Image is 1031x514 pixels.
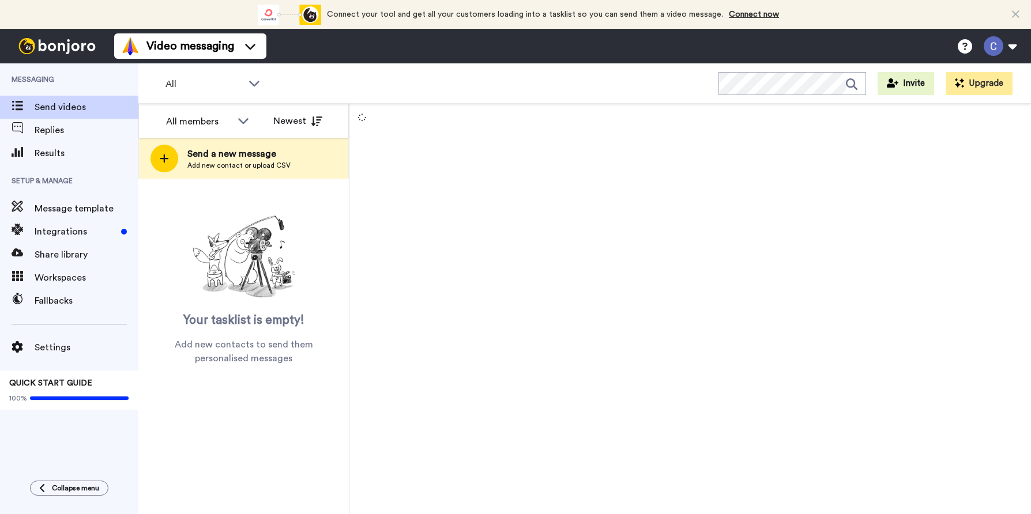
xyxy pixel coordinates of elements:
[121,37,140,55] img: vm-color.svg
[35,100,138,114] span: Send videos
[165,77,243,91] span: All
[186,211,302,303] img: ready-set-action.png
[9,379,92,387] span: QUICK START GUIDE
[35,341,138,354] span: Settings
[327,10,723,18] span: Connect your tool and get all your customers loading into a tasklist so you can send them a video...
[35,271,138,285] span: Workspaces
[183,312,304,329] span: Your tasklist is empty!
[35,225,116,239] span: Integrations
[187,147,291,161] span: Send a new message
[35,146,138,160] span: Results
[9,394,27,403] span: 100%
[265,109,331,133] button: Newest
[187,161,291,170] span: Add new contact or upload CSV
[156,338,332,365] span: Add new contacts to send them personalised messages
[166,115,232,128] div: All members
[946,72,1013,95] button: Upgrade
[258,5,321,25] div: animation
[14,38,100,54] img: bj-logo-header-white.svg
[35,248,138,262] span: Share library
[729,10,779,18] a: Connect now
[30,481,108,496] button: Collapse menu
[878,72,934,95] button: Invite
[52,483,99,493] span: Collapse menu
[35,202,138,216] span: Message template
[35,123,138,137] span: Replies
[146,38,234,54] span: Video messaging
[35,294,138,308] span: Fallbacks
